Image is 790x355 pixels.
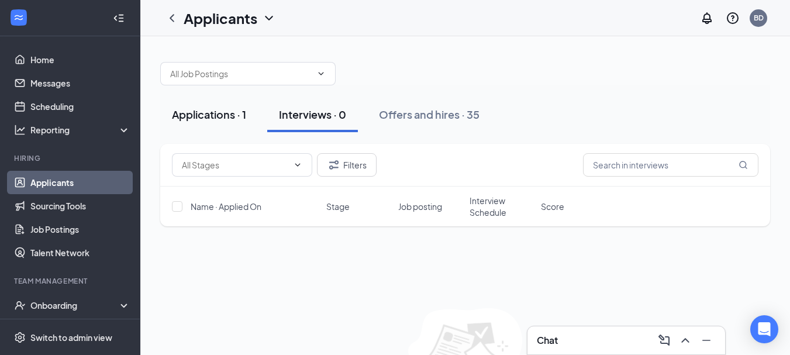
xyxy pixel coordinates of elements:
[583,153,758,177] input: Search in interviews
[379,107,479,122] div: Offers and hires · 35
[165,11,179,25] svg: ChevronLeft
[676,331,695,350] button: ChevronUp
[697,331,716,350] button: Minimize
[14,276,128,286] div: Team Management
[30,218,130,241] a: Job Postings
[30,241,130,264] a: Talent Network
[327,158,341,172] svg: Filter
[30,48,130,71] a: Home
[30,317,130,340] a: Team
[470,195,534,218] span: Interview Schedule
[293,160,302,170] svg: ChevronDown
[113,12,125,24] svg: Collapse
[14,124,26,136] svg: Analysis
[541,201,564,212] span: Score
[699,333,713,347] svg: Minimize
[170,67,312,80] input: All Job Postings
[537,334,558,347] h3: Chat
[657,333,671,347] svg: ComposeMessage
[700,11,714,25] svg: Notifications
[655,331,674,350] button: ComposeMessage
[172,107,246,122] div: Applications · 1
[14,332,26,343] svg: Settings
[30,71,130,95] a: Messages
[191,201,261,212] span: Name · Applied On
[739,160,748,170] svg: MagnifyingGlass
[30,194,130,218] a: Sourcing Tools
[754,13,764,23] div: BD
[726,11,740,25] svg: QuestionInfo
[262,11,276,25] svg: ChevronDown
[14,153,128,163] div: Hiring
[326,201,350,212] span: Stage
[182,158,288,171] input: All Stages
[317,153,377,177] button: Filter Filters
[316,69,326,78] svg: ChevronDown
[30,171,130,194] a: Applicants
[279,107,346,122] div: Interviews · 0
[30,332,112,343] div: Switch to admin view
[398,201,442,212] span: Job posting
[30,299,120,311] div: Onboarding
[678,333,692,347] svg: ChevronUp
[30,95,130,118] a: Scheduling
[750,315,778,343] div: Open Intercom Messenger
[13,12,25,23] svg: WorkstreamLogo
[14,299,26,311] svg: UserCheck
[30,124,131,136] div: Reporting
[184,8,257,28] h1: Applicants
